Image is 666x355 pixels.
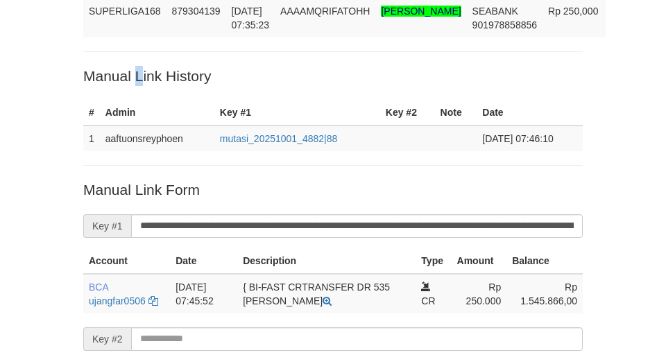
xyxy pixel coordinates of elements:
[477,125,583,151] td: [DATE] 07:46:10
[452,248,507,274] th: Amount
[83,100,100,125] th: #
[100,125,214,151] td: aaftuonsreyphoen
[416,248,451,274] th: Type
[83,327,131,351] span: Key #2
[83,180,583,200] p: Manual Link Form
[472,6,518,17] span: SEABANK
[421,295,435,306] span: CR
[220,133,337,144] a: mutasi_20251001_4882|88
[100,100,214,125] th: Admin
[89,295,146,306] a: ujangfar0506
[548,6,598,17] span: Rp 250,000
[452,274,507,313] td: Rp 250.000
[232,6,270,31] span: [DATE] 07:35:23
[380,100,435,125] th: Key #2
[83,214,131,238] span: Key #1
[280,6,370,17] span: AAAAMQRIFATOHH
[472,19,537,31] span: Copy 901978858856 to clipboard
[170,274,237,313] td: [DATE] 07:45:52
[477,100,583,125] th: Date
[237,274,416,313] td: { BI-FAST CRTRANSFER DR 535 [PERSON_NAME]
[506,248,583,274] th: Balance
[83,66,583,86] p: Manual Link History
[83,248,170,274] th: Account
[89,282,108,293] span: BCA
[237,248,416,274] th: Description
[435,100,477,125] th: Note
[170,248,237,274] th: Date
[381,6,461,17] span: Nama rekening >18 huruf, harap diedit
[83,125,100,151] td: 1
[148,295,158,306] a: Copy ujangfar0506 to clipboard
[506,274,583,313] td: Rp 1.545.866,00
[214,100,380,125] th: Key #1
